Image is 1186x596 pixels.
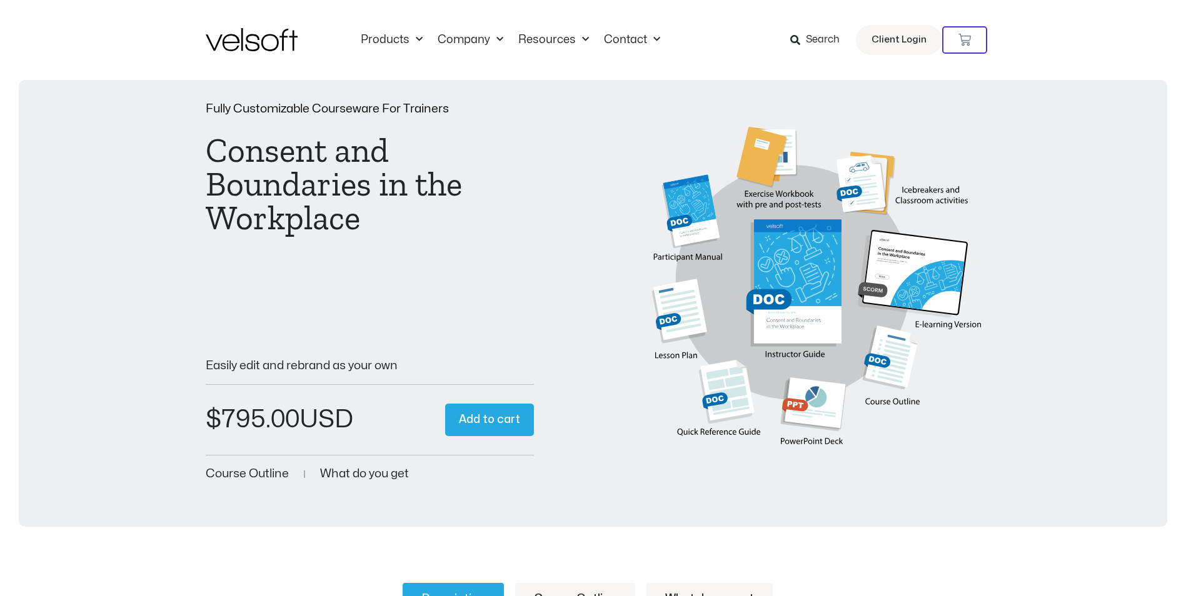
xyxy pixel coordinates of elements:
nav: Menu [353,33,668,47]
a: Search [790,29,848,51]
a: ContactMenu Toggle [596,33,668,47]
img: Velsoft Training Materials [206,28,298,51]
button: Add to cart [445,404,534,437]
a: ProductsMenu Toggle [353,33,430,47]
span: Client Login [872,32,927,48]
a: What do you get [320,468,409,480]
p: Fully Customizable Courseware For Trainers [206,103,534,115]
p: Easily edit and rebrand as your own [206,360,534,372]
a: Course Outline [206,468,289,480]
span: $ [206,407,221,432]
a: ResourcesMenu Toggle [511,33,596,47]
a: CompanyMenu Toggle [430,33,511,47]
h1: Consent and Boundaries in the Workplace [206,134,534,235]
img: Second Product Image [652,127,980,459]
span: Search [806,32,840,48]
a: Client Login [856,25,942,55]
bdi: 795.00 [206,407,299,432]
